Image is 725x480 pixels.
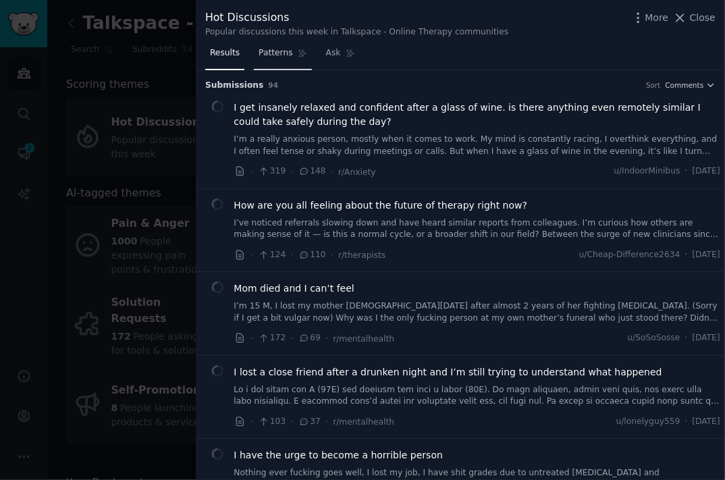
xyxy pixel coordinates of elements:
[234,300,721,324] a: I’m 15 M, I lost my mother [DEMOGRAPHIC_DATA][DATE] after almost 2 years of her fighting [MEDICAL...
[685,416,688,428] span: ·
[673,11,716,25] button: Close
[298,416,321,428] span: 37
[234,448,444,462] a: I have the urge to become a horrible person
[258,165,286,178] span: 319
[234,282,354,296] a: Mom died and I can’t feel
[325,331,328,346] span: ·
[693,165,720,178] span: [DATE]
[234,101,721,129] a: I get insanely relaxed and confident after a glass of wine. is there anything even remotely simil...
[693,332,720,344] span: [DATE]
[210,47,240,59] span: Results
[690,11,716,25] span: Close
[685,249,688,261] span: ·
[298,332,321,344] span: 69
[298,165,326,178] span: 148
[338,250,386,260] span: r/therapists
[290,415,293,429] span: ·
[331,165,333,179] span: ·
[250,165,253,179] span: ·
[259,47,292,59] span: Patterns
[290,248,293,262] span: ·
[258,249,286,261] span: 124
[250,331,253,346] span: ·
[338,167,376,177] span: r/Anxiety
[325,415,328,429] span: ·
[205,26,508,38] div: Popular discussions this week in Talkspace - Online Therapy communities
[269,81,279,89] span: 94
[666,80,716,90] button: Comments
[234,365,662,379] a: I lost a close friend after a drunken night and I’m still trying to understand what happened
[616,416,680,428] span: u/lonelyguy559
[666,80,704,90] span: Comments
[290,165,293,179] span: ·
[628,332,680,344] span: u/SoSoSosse
[254,43,311,70] a: Patterns
[250,415,253,429] span: ·
[298,249,326,261] span: 110
[326,47,341,59] span: Ask
[631,11,669,25] button: More
[614,165,680,178] span: u/IndoorMinibus
[333,334,394,344] span: r/mentalhealth
[331,248,333,262] span: ·
[321,43,360,70] a: Ask
[290,331,293,346] span: ·
[234,217,721,241] a: I’ve noticed referrals slowing down and have heard similar reports from colleagues. I’m curious h...
[258,332,286,344] span: 172
[234,384,721,408] a: Lo i dol sitam con A (97E) sed doeiusm tem inci u labor (80E). Do magn aliquaen, admin veni quis,...
[234,198,528,213] a: How are you all feeling about the future of therapy right now?
[333,417,394,427] span: r/mentalhealth
[693,416,720,428] span: [DATE]
[234,134,721,157] a: I’m a really anxious person, mostly when it comes to work. My mind is constantly racing, I overth...
[250,248,253,262] span: ·
[693,249,720,261] span: [DATE]
[205,80,264,92] span: Submission s
[579,249,680,261] span: u/Cheap-Difference2634
[646,80,661,90] div: Sort
[685,165,688,178] span: ·
[685,332,688,344] span: ·
[258,416,286,428] span: 103
[645,11,669,25] span: More
[205,43,244,70] a: Results
[205,9,508,26] div: Hot Discussions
